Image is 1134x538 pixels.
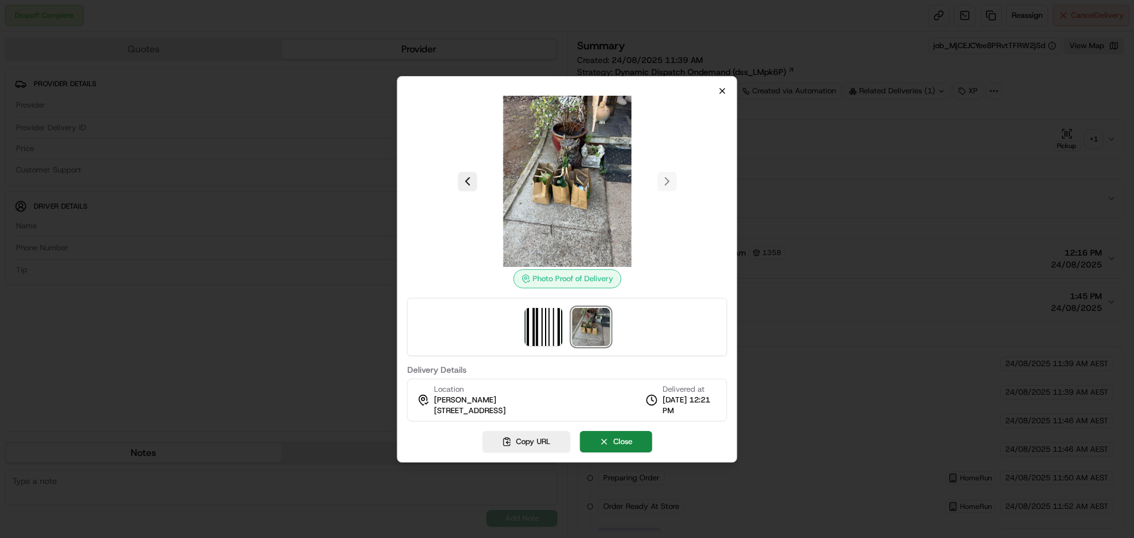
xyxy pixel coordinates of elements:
div: Photo Proof of Delivery [513,269,621,288]
img: photo_proof_of_delivery image [572,308,610,346]
span: [PERSON_NAME] [434,395,496,405]
span: [STREET_ADDRESS] [434,405,506,416]
button: Copy URL [482,431,570,452]
button: Close [579,431,652,452]
span: Location [434,384,464,395]
img: barcode_scan_on_pickup image [524,308,562,346]
span: [DATE] 12:21 PM [663,395,717,416]
img: photo_proof_of_delivery image [482,96,652,267]
span: Delivered at [663,384,717,395]
label: Delivery Details [407,366,727,374]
